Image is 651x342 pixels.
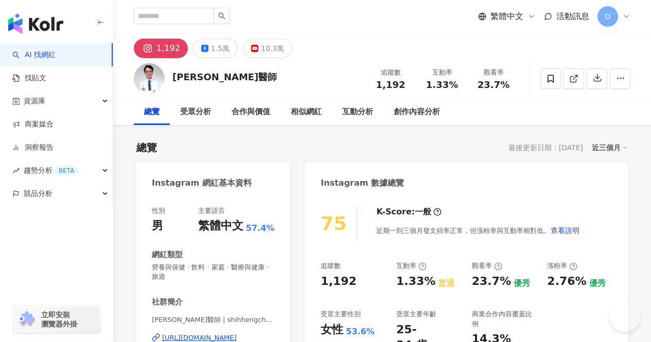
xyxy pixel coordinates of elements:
button: 查看說明 [550,220,580,241]
div: 75 [321,213,346,234]
div: BETA [55,166,78,176]
div: 互動分析 [342,106,373,118]
span: 活動訊息 [556,11,589,21]
span: 1.33% [426,80,458,90]
div: 最後更新日期：[DATE] [508,143,583,152]
span: rise [12,167,20,174]
a: 找貼文 [12,73,46,83]
span: 1,192 [376,79,406,90]
div: 一般 [415,206,431,218]
span: 競品分析 [24,182,52,205]
div: 1.33% [396,274,435,290]
div: 10.3萬 [261,41,284,56]
div: 1,192 [156,41,180,56]
div: Instagram 數據總覽 [321,177,404,189]
span: [PERSON_NAME]醫師 | shihhengchang [152,315,274,325]
div: 追蹤數 [321,261,341,271]
iframe: Help Scout Beacon - Open [610,301,641,332]
span: 資源庫 [24,89,45,113]
div: 追蹤數 [371,67,410,78]
div: 主要語言 [198,206,225,215]
div: 優秀 [589,278,606,289]
img: logo [8,13,63,34]
button: 1,192 [134,39,188,58]
div: 商業合作內容覆蓋比例 [472,310,537,328]
div: 近三個月 [592,141,628,154]
img: chrome extension [16,311,37,328]
div: 互動率 [423,67,462,78]
span: 23.7% [478,80,509,90]
div: 23.7% [472,274,511,290]
div: 觀看率 [474,67,513,78]
div: 受眾分析 [180,106,211,118]
span: 立即安裝 瀏覽器外掛 [41,310,77,329]
div: 社群簡介 [152,297,183,308]
div: 性別 [152,206,165,215]
div: 總覽 [144,106,160,118]
div: 漲粉率 [547,261,577,271]
span: 趨勢分析 [24,159,78,182]
div: K-Score : [376,206,442,218]
div: 受眾主要年齡 [396,310,436,319]
div: 優秀 [514,278,530,289]
div: 2.76% [547,274,586,290]
img: KOL Avatar [134,63,165,94]
button: 10.3萬 [243,39,292,58]
span: 57.4% [246,223,275,234]
button: 1.5萬 [193,39,238,58]
div: 女性 [321,322,343,338]
div: 1.5萬 [211,41,230,56]
span: 查看說明 [551,226,579,235]
div: 網紅類型 [152,249,183,260]
div: 受眾主要性別 [321,310,361,319]
div: 男 [152,218,163,234]
div: 互動率 [396,261,427,271]
div: 1,192 [321,274,357,290]
div: 53.6% [346,326,375,337]
a: 洞察報告 [12,142,54,153]
div: 繁體中文 [198,218,243,234]
div: 普通 [438,278,454,289]
span: D [605,11,611,22]
a: 商案媒合 [12,119,54,130]
a: chrome extension立即安裝 瀏覽器外掛 [13,305,100,333]
span: 繁體中文 [490,11,523,22]
div: 觀看率 [472,261,502,271]
span: search [218,12,225,20]
div: 相似網紅 [291,106,322,118]
div: 創作內容分析 [394,106,440,118]
a: searchAI 找網紅 [12,50,56,60]
div: [PERSON_NAME]醫師 [172,70,277,83]
div: 總覽 [136,140,157,155]
div: Instagram 網紅基本資料 [152,177,252,189]
div: 近期一到三個月發文頻率正常，但漲粉率與互動率相對低。 [376,220,580,241]
div: 合作與價值 [232,106,270,118]
span: 營養與保健 · 飲料 · 家庭 · 醫療與健康 · 旅遊 [152,263,274,281]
